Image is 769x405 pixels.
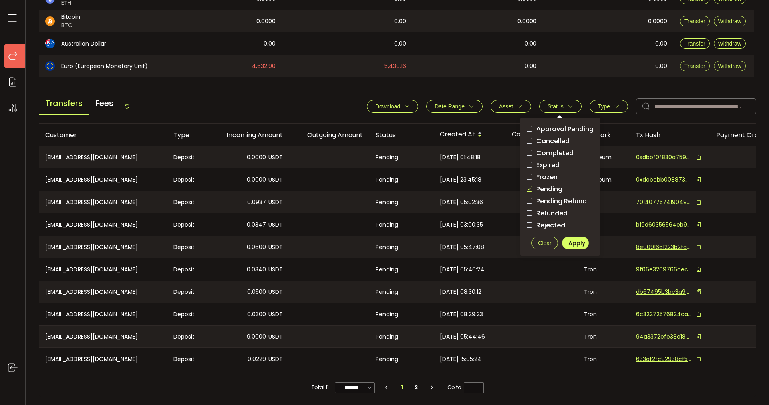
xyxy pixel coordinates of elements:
span: 0.0000 [648,17,667,26]
div: Tron [578,326,630,347]
span: Pending [376,310,398,319]
div: [EMAIL_ADDRESS][DOMAIN_NAME] [39,258,167,281]
span: 0.0000 [247,175,266,184]
div: Deposit [167,258,209,281]
div: checkbox-group [527,124,594,230]
span: Transfer [684,40,705,47]
button: Asset [491,100,531,113]
div: Deposit [167,213,209,236]
span: Go to [447,382,484,393]
div: Network [578,130,630,140]
div: Tron [578,303,630,325]
span: Type [598,103,610,110]
button: Withdraw [714,61,746,71]
span: USDT [268,243,283,252]
li: 2 [409,382,424,393]
button: Type [590,100,628,113]
span: 0.00 [525,39,537,48]
button: Withdraw [714,16,746,26]
span: USDT [268,355,283,364]
span: Pending [376,175,398,184]
div: [EMAIL_ADDRESS][DOMAIN_NAME] [39,213,167,236]
span: 0.00 [394,17,406,26]
span: USDT [268,310,283,319]
span: USDT [268,287,283,297]
span: Frozen [532,173,558,181]
span: Completed [532,149,574,157]
span: 9.0000 [247,332,266,341]
div: Tron [578,191,630,213]
iframe: Chat Widget [729,367,769,405]
span: Pending [376,332,398,341]
span: Bitcoin [61,13,80,21]
span: Asset [499,103,513,110]
div: Ethereum [578,168,630,191]
span: 6c32272576824ca1f8f25204e47f0e900559bcacb5bccf09d461fd9229c3126b [636,310,692,319]
span: [DATE] 15:05:24 [440,355,481,364]
span: [DATE] 05:46:24 [440,265,484,274]
div: Type [167,130,209,140]
div: [EMAIL_ADDRESS][DOMAIN_NAME] [39,168,167,191]
span: Download [375,103,400,110]
span: 0.00 [525,62,537,71]
button: Date Range [426,100,483,113]
span: Clear [538,240,551,246]
span: 633af2fc92938cf54696d8d1f449ec557c74371c671fa86a954d4a26b46161ef [636,355,692,363]
span: Refunded [532,209,568,217]
li: 1 [395,382,409,393]
span: 0.0937 [247,198,266,207]
span: db67495b3bc3a9dd03c697990f29c21d038089bd9d68e02dd606c1eec976db61 [636,288,692,296]
div: Deposit [167,348,209,370]
span: [DATE] 05:44:46 [440,332,485,341]
div: Tron [578,348,630,370]
span: Fees [89,92,120,114]
div: Customer [39,130,167,140]
span: Pending [376,265,398,274]
span: -5,430.16 [381,62,406,71]
span: 0.0300 [247,310,266,319]
span: [DATE] 05:47:08 [440,243,484,252]
span: Australian Dollar [61,40,106,48]
span: 0.00 [655,39,667,48]
span: Date Range [435,103,465,110]
span: Pending [376,220,398,229]
span: Cancelled [532,137,570,145]
div: Created At [433,128,505,142]
div: Tron [578,258,630,281]
span: USDT [268,265,283,274]
span: Rejected [532,221,565,229]
span: Total 11 [312,382,329,393]
div: Incoming Amount [209,130,289,140]
span: Pending Refund [532,197,587,205]
div: Completed At [505,128,578,142]
div: [EMAIL_ADDRESS][DOMAIN_NAME] [39,281,167,303]
span: [DATE] 05:02:36 [440,198,483,207]
span: 0.00 [394,39,406,48]
span: Withdraw [718,18,741,24]
span: USDT [268,332,283,341]
span: BTC [61,21,80,30]
span: Euro (European Monetary Unit) [61,62,148,70]
img: btc_portfolio.svg [45,16,55,26]
span: Status [548,103,564,110]
div: Deposit [167,168,209,191]
span: [DATE] 03:00:35 [440,220,483,229]
div: Tx Hash [630,130,710,140]
button: Status [539,100,582,113]
div: [EMAIL_ADDRESS][DOMAIN_NAME] [39,348,167,370]
span: Pending [376,153,398,162]
span: 0.00 [655,62,667,71]
span: Transfers [39,92,89,115]
span: Apply [568,239,585,247]
div: Outgoing Amount [289,130,369,140]
span: 0xdebcbb008873091b8dbd01e22b3782706ce8a1d36985edb60f59a717cd247ec3 [636,176,692,184]
span: 0.0347 [247,220,266,229]
button: Transfer [680,61,710,71]
div: [EMAIL_ADDRESS][DOMAIN_NAME] [39,146,167,168]
span: USDT [268,198,283,207]
button: Download [367,100,418,113]
span: [DATE] 01:48:18 [440,153,481,162]
div: Ethereum [578,146,630,168]
span: 0.0500 [247,287,266,297]
span: 0.0340 [247,265,266,274]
